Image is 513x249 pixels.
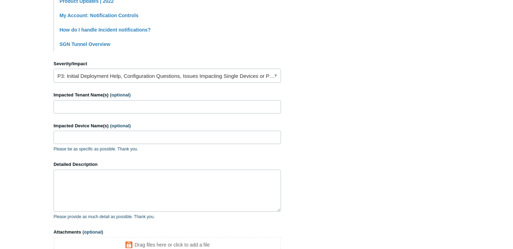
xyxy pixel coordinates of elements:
label: Attachments [54,229,281,236]
p: Please provide as much detail as possible. Thank you. [54,214,281,220]
a: SGN Tunnel Overview [59,41,110,47]
label: Detailed Description [54,161,281,168]
span: (optional) [110,123,131,128]
a: How do I handle Incident notifications? [59,27,151,33]
label: Impacted Tenant Name(s) [54,92,281,99]
a: My Account: Notification Controls [59,13,139,18]
p: Please be as specific as possible. Thank you. [54,146,281,152]
span: (optional) [83,229,103,235]
label: Impacted Device Name(s) [54,122,281,129]
a: P3: Initial Deployment Help, Configuration Questions, Issues Impacting Single Devices or Past Out... [54,69,281,83]
span: (optional) [110,92,131,97]
label: Severity/Impact [54,60,281,67]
